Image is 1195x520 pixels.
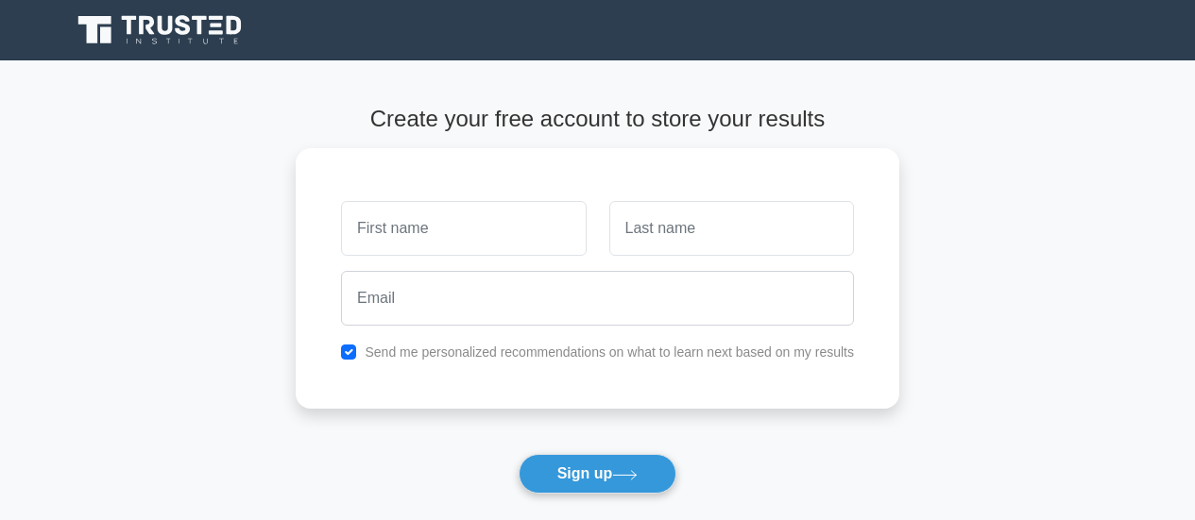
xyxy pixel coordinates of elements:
[296,106,899,133] h4: Create your free account to store your results
[341,271,854,326] input: Email
[365,344,854,360] label: Send me personalized recommendations on what to learn next based on my results
[341,201,586,256] input: First name
[519,454,677,494] button: Sign up
[609,201,854,256] input: Last name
